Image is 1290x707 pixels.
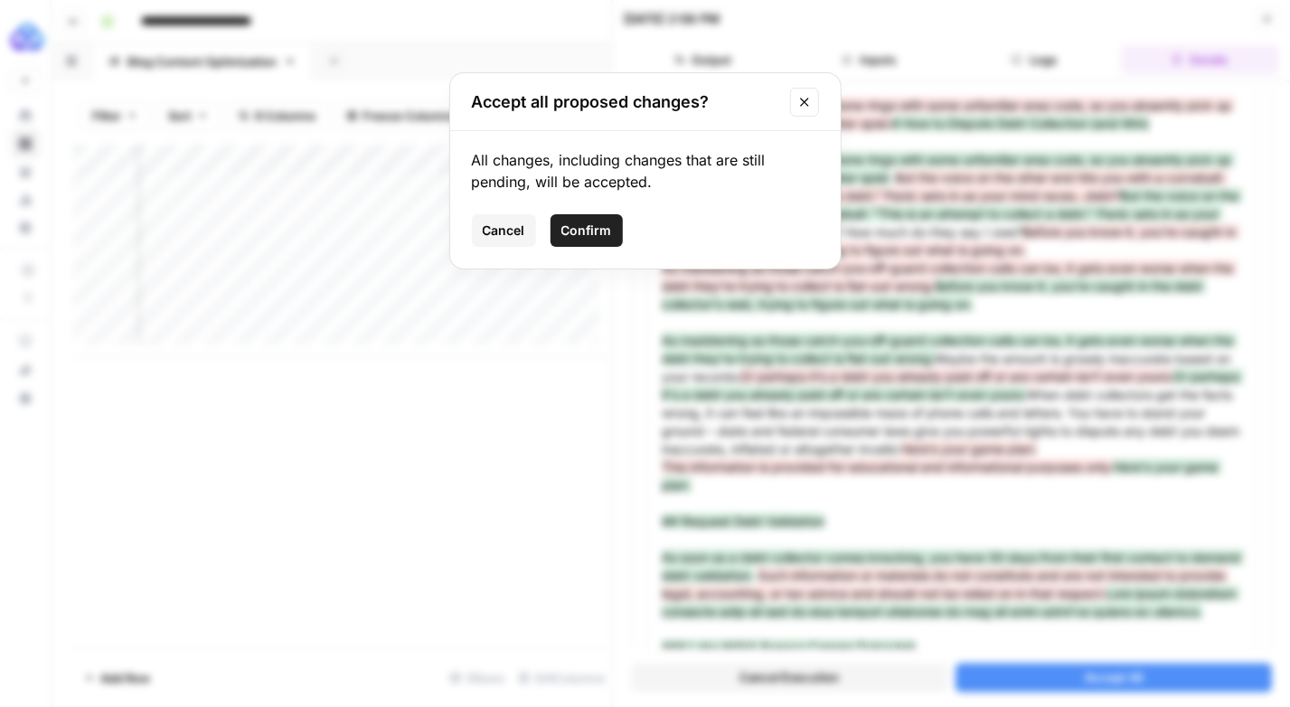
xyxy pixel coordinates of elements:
[551,214,623,247] button: Confirm
[472,214,536,247] button: Cancel
[561,222,612,240] span: Confirm
[472,90,779,115] h2: Accept all proposed changes?
[483,222,525,240] span: Cancel
[472,149,819,193] div: All changes, including changes that are still pending, will be accepted.
[790,88,819,117] button: Close modal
